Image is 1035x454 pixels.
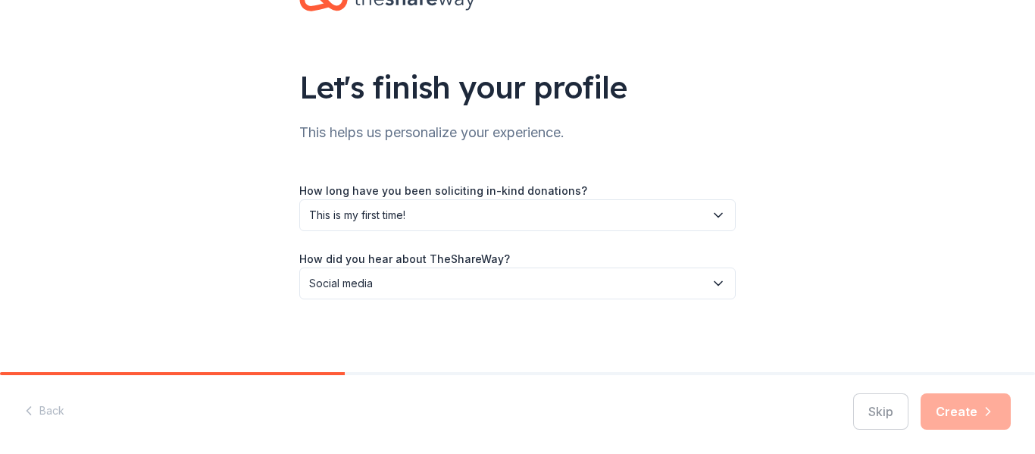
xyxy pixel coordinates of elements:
[299,183,587,199] label: How long have you been soliciting in-kind donations?
[299,252,510,267] label: How did you hear about TheShareWay?
[309,274,705,293] span: Social media
[299,121,736,145] div: This helps us personalize your experience.
[309,206,705,224] span: This is my first time!
[299,66,736,108] div: Let's finish your profile
[299,199,736,231] button: This is my first time!
[299,268,736,299] button: Social media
